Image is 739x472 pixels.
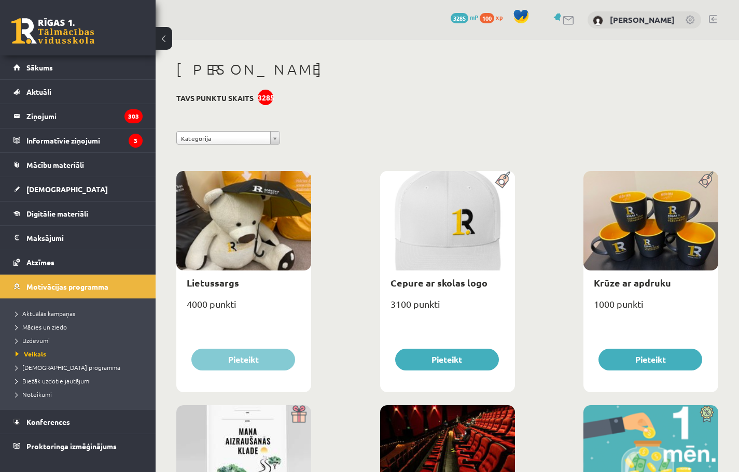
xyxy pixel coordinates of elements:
a: Konferences [13,410,143,434]
a: Mācies un ziedo [16,322,145,332]
div: 3285 [258,90,273,105]
img: Atlaide [695,405,718,423]
a: [DEMOGRAPHIC_DATA] programma [16,363,145,372]
span: Aktuāli [26,87,51,96]
button: Pieteikt [395,349,499,370]
span: Mācies un ziedo [16,323,67,331]
img: Populāra prece [492,171,515,189]
legend: Maksājumi [26,226,143,250]
span: Motivācijas programma [26,282,108,291]
a: Biežāk uzdotie jautājumi [16,376,145,385]
legend: Informatīvie ziņojumi [26,128,143,152]
h1: [PERSON_NAME] [176,61,718,78]
a: Kategorija [176,131,280,145]
span: Uzdevumi [16,336,50,345]
i: 3 [129,134,143,148]
div: 4000 punkti [176,295,311,321]
span: Sākums [26,63,53,72]
a: Digitālie materiāli [13,202,143,225]
i: 303 [124,109,143,123]
h3: Tavs punktu skaits [176,94,254,103]
a: 100 xp [480,13,508,21]
span: [DEMOGRAPHIC_DATA] programma [16,363,120,371]
div: 1000 punkti [583,295,718,321]
span: Atzīmes [26,258,54,267]
a: Aktuāli [13,80,143,104]
a: Informatīvie ziņojumi3 [13,128,143,152]
span: mP [470,13,478,21]
img: Dāvana ar pārsteigumu [288,405,311,423]
a: Veikals [16,349,145,359]
a: Proktoringa izmēģinājums [13,434,143,458]
span: Veikals [16,350,46,358]
a: Mācību materiāli [13,153,143,177]
a: Rīgas 1. Tālmācības vidusskola [11,18,94,44]
span: Kategorija [181,132,266,145]
span: 3285 [451,13,468,23]
a: [DEMOGRAPHIC_DATA] [13,177,143,201]
span: Noteikumi [16,390,52,398]
img: Ramil Lachynian [593,16,603,26]
a: Uzdevumi [16,336,145,345]
span: Aktuālās kampaņas [16,309,75,318]
a: Cepure ar skolas logo [391,277,487,289]
span: 100 [480,13,494,23]
a: Krūze ar apdruku [594,277,671,289]
a: Sākums [13,55,143,79]
button: Pieteikt [598,349,702,370]
span: Konferences [26,417,70,426]
legend: Ziņojumi [26,104,143,128]
span: xp [496,13,503,21]
a: Ziņojumi303 [13,104,143,128]
a: [PERSON_NAME] [610,15,675,25]
img: Populāra prece [695,171,718,189]
span: [DEMOGRAPHIC_DATA] [26,184,108,194]
a: 3285 mP [451,13,478,21]
a: Lietussargs [187,277,239,289]
a: Noteikumi [16,390,145,399]
span: Biežāk uzdotie jautājumi [16,377,91,385]
a: Atzīmes [13,250,143,274]
a: Motivācijas programma [13,275,143,298]
div: 3100 punkti [380,295,515,321]
a: Aktuālās kampaņas [16,309,145,318]
span: Digitālie materiāli [26,209,88,218]
a: Maksājumi [13,226,143,250]
span: Proktoringa izmēģinājums [26,441,117,451]
button: Pieteikt [191,349,295,370]
span: Mācību materiāli [26,160,84,169]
